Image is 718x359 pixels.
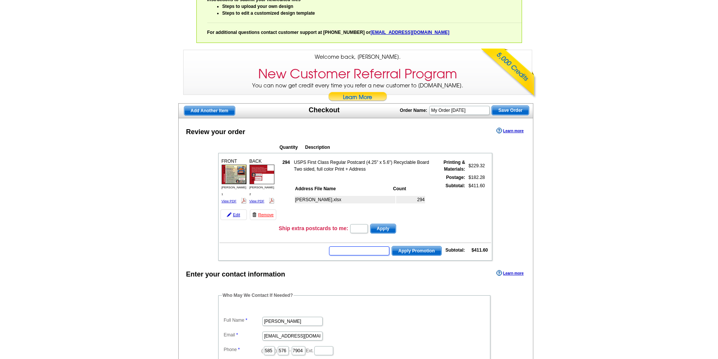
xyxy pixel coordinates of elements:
[400,108,427,113] strong: Order Name:
[186,127,245,137] div: Review your order
[222,344,487,356] dd: ( ) - Ext.
[250,199,265,203] a: View PDF
[269,198,274,203] img: pdf_logo.png
[184,106,235,115] span: Add Another Item
[445,183,465,188] strong: Subtotal:
[186,269,285,280] div: Enter your contact information
[258,66,457,82] h3: New Customer Referral Program
[492,106,529,115] span: Save Order
[224,346,262,353] label: Phone
[220,157,248,205] div: FRONT
[309,106,340,114] h1: Checkout
[241,198,246,203] img: pdf_logo.png
[315,53,401,61] span: Welcome back, [PERSON_NAME].
[282,160,290,165] strong: 294
[295,185,392,192] th: Address File Name
[279,144,304,151] th: Quantity
[184,82,532,103] p: You can now get credit every time you refer a new customer to [DOMAIN_NAME].
[250,209,276,220] a: Remove
[496,270,524,276] a: Learn more
[184,106,235,116] a: Add Another Item
[392,246,441,255] span: Apply Promotion
[248,157,276,205] div: BACK
[222,199,237,203] a: View PDF
[393,185,425,192] th: Count
[222,292,294,299] legend: Who May We Contact If Needed?
[224,317,262,324] label: Full Name
[224,332,262,338] label: Email
[370,224,396,234] button: Apply
[446,175,465,180] strong: Postage:
[396,196,425,203] td: 294
[295,196,395,203] td: [PERSON_NAME].xlsx
[222,165,246,184] img: small-thumb.jpg
[250,165,274,184] img: small-thumb.jpg
[222,186,246,196] span: [PERSON_NAME] 1
[496,128,524,134] a: Learn more
[392,246,442,256] button: Apply Promotion
[445,247,465,253] strong: Subtotal:
[472,247,488,253] strong: $411.60
[220,209,247,220] a: Edit
[370,224,396,233] span: Apply
[466,159,485,173] td: $229.32
[328,92,387,103] a: Learn More
[294,159,436,173] td: USPS First Class Regular Postcard (4.25" x 5.6") Recyclable Board Two sided, full color Print + A...
[222,11,315,16] a: Steps to edit a customized design template
[466,182,485,221] td: $411.60
[466,174,485,181] td: $182.28
[305,144,443,151] th: Description
[444,160,465,172] strong: Printing & Materials:
[491,105,529,115] button: Save Order
[227,212,231,217] img: pencil-icon.gif
[370,30,449,35] a: [EMAIL_ADDRESS][DOMAIN_NAME]
[252,212,257,217] img: trashcan-icon.gif
[250,186,274,196] span: [PERSON_NAME] 2
[222,4,294,9] a: Steps to upload your own design
[279,225,348,232] h3: Ship extra postcards to me:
